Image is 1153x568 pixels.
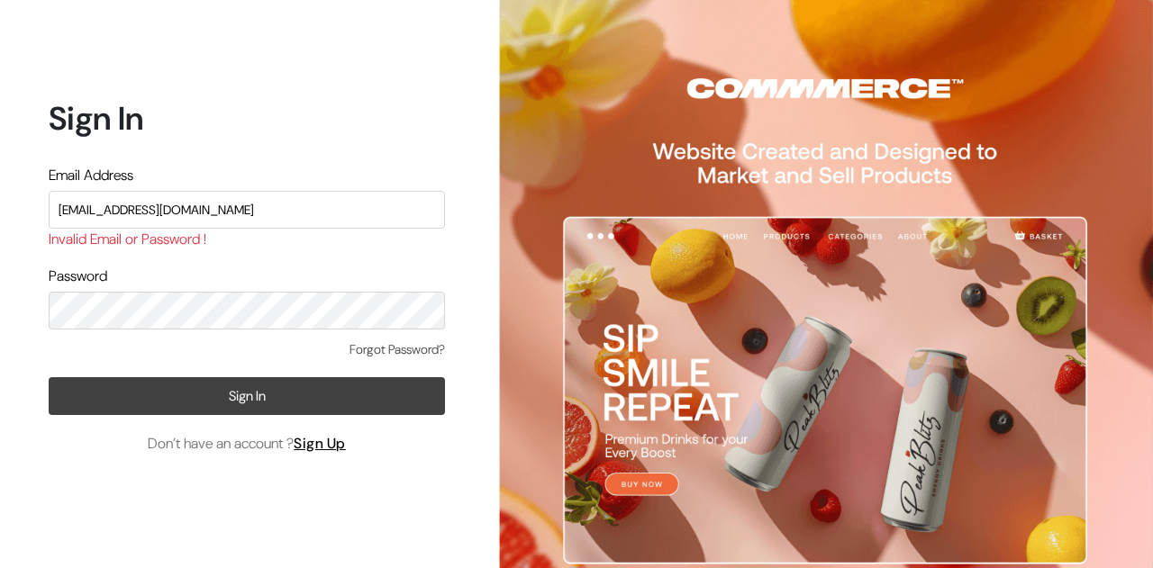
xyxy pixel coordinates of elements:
[49,99,445,138] h1: Sign In
[49,377,445,415] button: Sign In
[49,266,107,287] label: Password
[294,434,346,453] a: Sign Up
[350,340,445,359] a: Forgot Password?
[148,433,346,455] span: Don’t have an account ?
[49,165,133,186] label: Email Address
[49,229,206,250] label: Invalid Email or Password !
